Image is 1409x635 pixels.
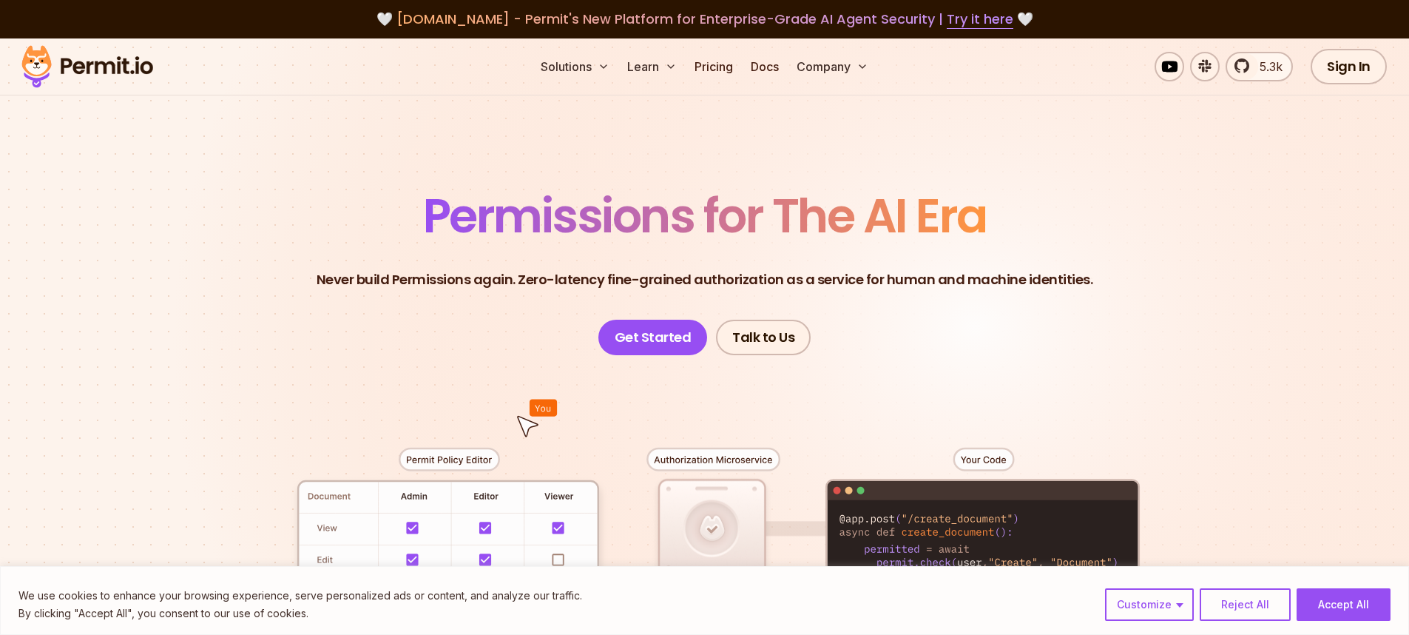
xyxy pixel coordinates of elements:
a: Pricing [689,52,739,81]
span: Permissions for The AI Era [423,183,987,249]
span: 5.3k [1251,58,1283,75]
a: Docs [745,52,785,81]
a: 5.3k [1226,52,1293,81]
img: Permit logo [15,41,160,92]
button: Learn [621,52,683,81]
p: By clicking "Accept All", you consent to our use of cookies. [18,605,582,622]
a: Sign In [1311,49,1387,84]
div: 🤍 🤍 [36,9,1373,30]
p: Never build Permissions again. Zero-latency fine-grained authorization as a service for human and... [317,269,1093,290]
a: Get Started [598,320,708,355]
button: Company [791,52,874,81]
a: Try it here [947,10,1013,29]
span: [DOMAIN_NAME] - Permit's New Platform for Enterprise-Grade AI Agent Security | [396,10,1013,28]
button: Customize [1105,588,1194,621]
button: Solutions [535,52,615,81]
button: Reject All [1200,588,1291,621]
p: We use cookies to enhance your browsing experience, serve personalized ads or content, and analyz... [18,587,582,605]
button: Accept All [1297,588,1391,621]
a: Talk to Us [716,320,811,355]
